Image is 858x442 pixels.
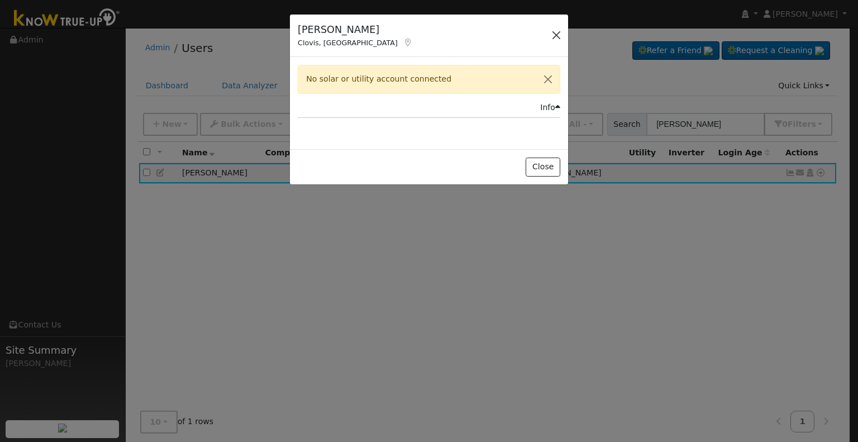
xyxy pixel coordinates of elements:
a: Map [403,38,413,47]
button: Close [536,65,560,93]
div: No solar or utility account connected [298,65,560,93]
button: Close [526,158,560,177]
h5: [PERSON_NAME] [298,22,413,37]
div: Info [540,102,560,113]
span: Clovis, [GEOGRAPHIC_DATA] [298,39,398,47]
